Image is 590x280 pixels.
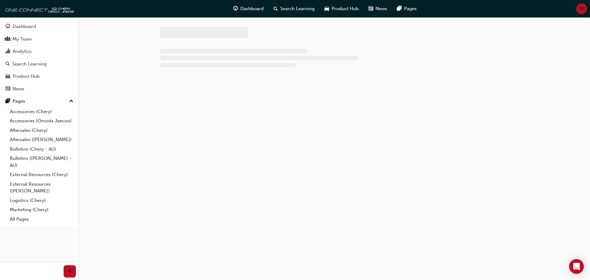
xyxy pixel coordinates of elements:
[7,107,76,116] a: Accessories (Chery)
[6,99,10,104] span: pages-icon
[68,268,72,275] span: prev-icon
[404,5,417,12] span: Pages
[2,21,76,32] a: Dashboard
[2,96,76,107] button: Pages
[13,23,36,30] div: Dashboard
[576,3,587,14] button: JM
[2,34,76,45] a: My Team
[273,5,278,13] span: search-icon
[392,2,422,15] a: pages-iconPages
[2,20,76,96] button: DashboardMy TeamAnalyticsSearch LearningProduct HubNews
[3,2,74,15] img: oneconnect
[6,24,10,30] span: guage-icon
[6,37,10,42] span: people-icon
[240,5,264,12] span: Dashboard
[12,61,47,68] div: Search Learning
[7,205,76,215] a: Marketing (Chery)
[7,144,76,154] a: Bulletins (Chery - AU)
[397,5,402,13] span: pages-icon
[7,179,76,196] a: External Resources ([PERSON_NAME])
[269,2,320,15] a: search-iconSearch Learning
[2,83,76,95] a: News
[368,5,373,13] span: news-icon
[578,5,585,12] span: JM
[7,170,76,179] a: External Resources (Chery)
[320,2,364,15] a: car-iconProduct Hub
[13,36,32,43] div: My Team
[69,97,73,105] span: up-icon
[6,61,10,67] span: search-icon
[233,5,238,13] span: guage-icon
[13,98,25,105] div: Pages
[569,259,584,274] div: Open Intercom Messenger
[2,46,76,57] a: Analytics
[364,2,392,15] a: news-iconNews
[7,196,76,205] a: Logistics (Chery)
[7,154,76,170] a: Bulletins ([PERSON_NAME] - AU)
[7,126,76,135] a: Aftersales (Chery)
[324,5,329,13] span: car-icon
[332,5,359,12] span: Product Hub
[2,58,76,70] a: Search Learning
[7,135,76,144] a: Aftersales ([PERSON_NAME])
[280,5,315,12] span: Search Learning
[6,74,10,79] span: car-icon
[7,215,76,224] a: All Pages
[228,2,269,15] a: guage-iconDashboard
[6,86,10,92] span: news-icon
[6,49,10,54] span: chart-icon
[376,5,387,12] span: News
[2,71,76,82] a: Product Hub
[13,85,24,93] div: News
[13,48,32,55] div: Analytics
[7,116,76,126] a: Accessories (Omoda Jaecoo)
[13,73,40,80] div: Product Hub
